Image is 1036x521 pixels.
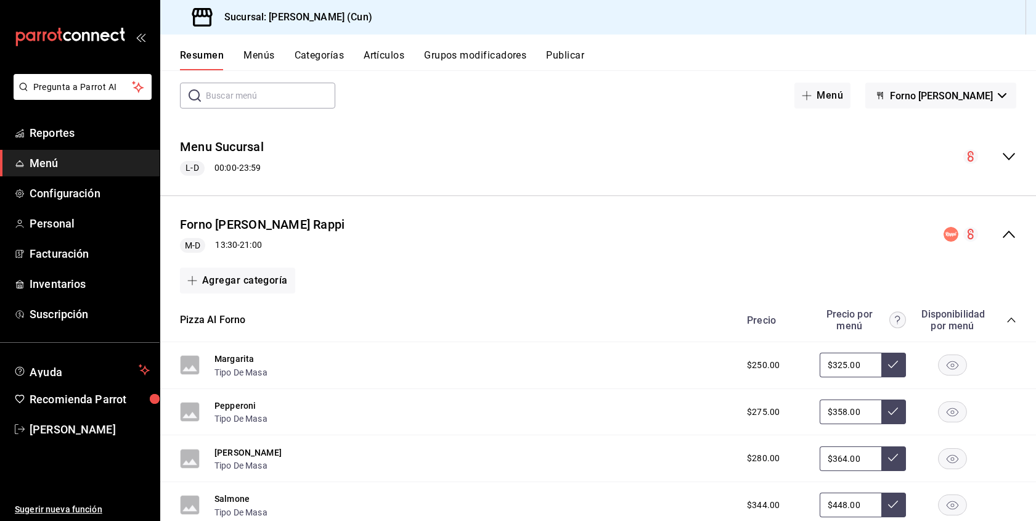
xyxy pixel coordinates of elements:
span: Ayuda [30,363,134,377]
span: Pregunta a Parrot AI [33,81,133,94]
div: Precio [735,314,814,326]
button: Forno [PERSON_NAME] [865,83,1016,109]
button: Tipo De Masa [214,366,267,379]
button: open_drawer_menu [136,32,145,42]
button: Forno [PERSON_NAME] Rappi [180,216,345,234]
h3: Sucursal: [PERSON_NAME] (Cun) [214,10,372,25]
span: Inventarios [30,276,150,292]
button: Menu Sucursal [180,138,264,156]
div: navigation tabs [180,49,1036,70]
button: Agregar categoría [180,268,295,293]
span: [PERSON_NAME] [30,421,150,438]
input: Buscar menú [206,83,335,108]
button: Tipo De Masa [214,506,267,519]
button: Resumen [180,49,224,70]
div: collapse-menu-row [160,128,1036,186]
button: Artículos [364,49,404,70]
span: M-D [180,239,205,252]
span: Reportes [30,125,150,141]
input: Sin ajuste [820,400,881,424]
button: Margarita [214,353,254,365]
span: Suscripción [30,306,150,322]
button: Grupos modificadores [424,49,526,70]
span: Configuración [30,185,150,202]
span: Menú [30,155,150,171]
div: Disponibilidad por menú [921,308,983,332]
button: Menú [794,83,850,109]
button: Salmone [214,493,250,505]
span: $250.00 [747,359,780,372]
span: L-D [181,162,203,174]
button: Tipo De Masa [214,459,267,472]
input: Sin ajuste [820,493,881,517]
div: collapse-menu-row [160,206,1036,263]
button: [PERSON_NAME] [214,446,282,459]
button: Tipo De Masa [214,412,267,425]
a: Pregunta a Parrot AI [9,89,152,102]
button: Categorías [295,49,345,70]
button: collapse-category-row [1006,315,1016,325]
button: Pizza Al Forno [180,313,245,327]
button: Pepperoni [214,400,256,412]
span: Personal [30,215,150,232]
span: $275.00 [747,406,780,419]
button: Menús [243,49,274,70]
span: Recomienda Parrot [30,391,150,408]
span: Sugerir nueva función [15,503,150,516]
span: Forno [PERSON_NAME] [890,90,993,102]
input: Sin ajuste [820,353,881,377]
div: 00:00 - 23:59 [180,161,264,176]
span: $344.00 [747,499,780,512]
span: Facturación [30,245,150,262]
div: Precio por menú [820,308,906,332]
button: Pregunta a Parrot AI [14,74,152,100]
button: Publicar [546,49,584,70]
input: Sin ajuste [820,446,881,471]
div: 13:30 - 21:00 [180,238,345,253]
span: $280.00 [747,452,780,465]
